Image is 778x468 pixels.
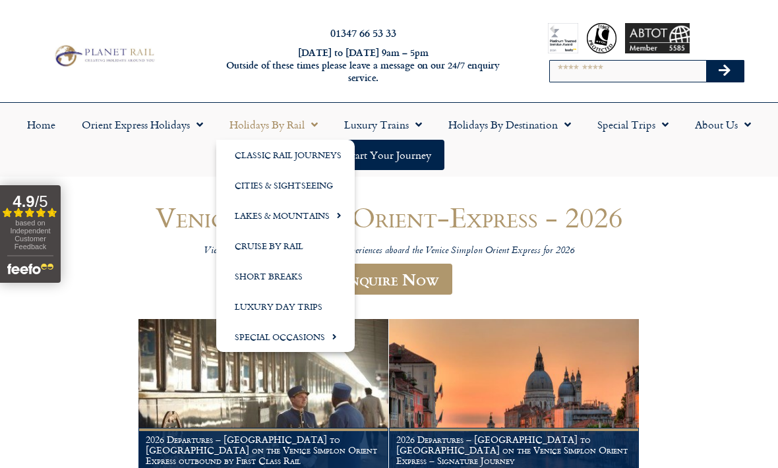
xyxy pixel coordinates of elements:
a: Classic Rail Journeys [216,140,355,170]
a: Home [14,109,69,140]
a: Special Occasions [216,322,355,352]
a: Luxury Trains [331,109,435,140]
h1: 2026 Departures – [GEOGRAPHIC_DATA] to [GEOGRAPHIC_DATA] on the Venice Simplon Orient Express – S... [396,434,632,465]
a: Start your Journey [334,140,444,170]
a: Orient Express Holidays [69,109,216,140]
ul: Holidays by Rail [216,140,355,352]
a: Enquire Now [326,264,452,295]
h6: [DATE] to [DATE] 9am – 5pm Outside of these times please leave a message on our 24/7 enquiry serv... [211,47,516,84]
a: Lakes & Mountains [216,200,355,231]
a: Holidays by Destination [435,109,584,140]
a: Special Trips [584,109,682,140]
a: Short Breaks [216,261,355,291]
nav: Menu [7,109,771,170]
a: Holidays by Rail [216,109,331,140]
a: 01347 66 53 33 [330,25,396,40]
a: About Us [682,109,764,140]
a: Luxury Day Trips [216,291,355,322]
h1: Venice Simplon-Orient-Express - 2026 [73,202,705,233]
a: Cities & Sightseeing [216,170,355,200]
h1: 2026 Departures – [GEOGRAPHIC_DATA] to [GEOGRAPHIC_DATA] on the Venice Simplon Orient Express out... [146,434,381,465]
p: View our expanding range of holiday experiences aboard the Venice Simplon Orient Express for 2026 [73,245,705,258]
img: Planet Rail Train Holidays Logo [51,43,156,69]
a: Cruise by Rail [216,231,355,261]
button: Search [706,61,744,82]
